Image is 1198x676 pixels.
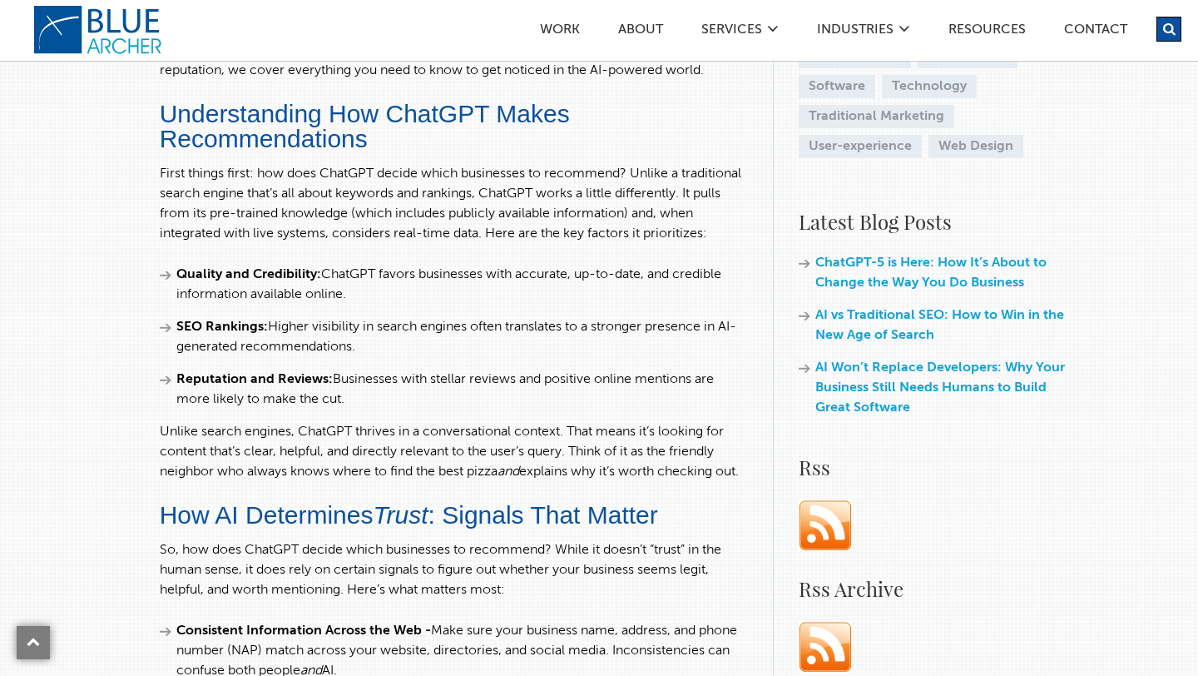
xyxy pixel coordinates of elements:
[815,361,1065,415] a: AI Won’t Replace Developers: Why Your Business Still Needs Humans to Build Great Software
[882,75,977,98] a: Technology
[700,23,763,41] a: SERVICES
[176,373,333,386] strong: Reputation and Reviews:
[160,370,748,410] li: Businesses with stellar reviews and positive online mentions are more likely to make the cut.
[160,164,748,244] p: First things first: how does ChatGPT decide which businesses to recommend? Unlike a traditional s...
[539,23,581,41] a: Work
[160,317,748,357] li: Higher visibility in search engines often translates to a stronger presence in AI-generated recom...
[498,465,519,479] em: and
[176,321,268,334] strong: SEO Rankings:
[160,503,748,528] h2: How AI Determines : Signals That Matter
[799,499,852,552] img: rss.png
[799,75,875,98] a: Software
[799,206,1074,236] h4: Latest Blog Posts
[799,452,1074,482] h4: Rss
[160,265,748,305] li: ChatGPT favors businesses with accurate, up-to-date, and credible information available online.
[948,23,1027,41] a: Resources
[815,309,1064,342] a: AI vs Traditional SEO: How to Win in the New Age of Search
[176,624,431,638] strong: Consistent Information Across the Web -
[816,23,894,41] a: Industries
[799,574,1074,604] h4: Rss Archive
[160,102,748,152] h2: Understanding How ChatGPT Makes Recommendations
[33,5,166,55] a: logo
[617,23,664,41] a: ABOUT
[928,135,1023,158] a: Web Design
[799,620,852,674] img: rss.png
[1063,23,1128,41] a: Contact
[815,256,1047,290] a: ChatGPT-5 is Here: How It’s About to Change the Way You Do Business
[160,422,748,482] p: Unlike search engines, ChatGPT thrives in a conversational context. That means it’s looking for c...
[373,501,428,529] em: Trust
[176,268,321,281] strong: Quality and Credibility:
[799,105,954,128] a: Traditional Marketing
[160,540,748,600] p: So, how does ChatGPT decide which businesses to recommend? While it doesn’t “trust” in the human ...
[799,135,922,158] a: User-experience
